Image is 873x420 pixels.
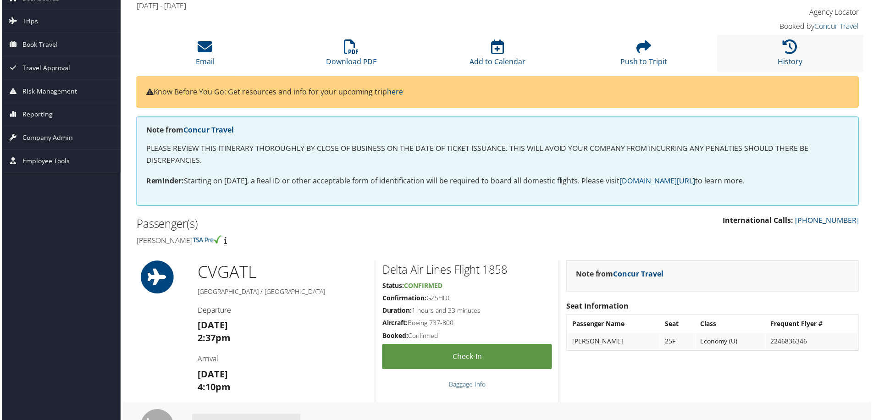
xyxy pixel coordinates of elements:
td: 2246836346 [768,335,859,351]
th: Passenger Name [568,317,661,334]
h4: Agency Locator [690,7,861,17]
span: Travel Approval [21,57,69,80]
strong: 2:37pm [197,333,230,346]
span: Company Admin [21,127,72,150]
h5: [GEOGRAPHIC_DATA] / [GEOGRAPHIC_DATA] [197,288,368,298]
strong: Note from [145,126,233,136]
h5: 1 hours and 33 minutes [382,308,553,317]
h2: Passenger(s) [135,217,491,233]
h4: [DATE] - [DATE] [135,1,676,11]
h2: Delta Air Lines Flight 1858 [382,263,553,279]
strong: Aircraft: [382,320,408,329]
strong: [DATE] [197,321,227,333]
h5: Confirmed [382,333,553,342]
h4: Departure [197,307,368,317]
strong: Seat Information [567,302,630,312]
strong: Booked: [382,333,408,342]
h4: Booked by [690,22,861,32]
a: Concur Travel [614,270,664,280]
strong: Reminder: [145,177,183,187]
a: History [779,45,804,67]
strong: International Calls: [724,216,795,227]
h1: CVG ATL [197,262,368,285]
td: Economy (U) [697,335,767,351]
a: Add to Calendar [470,45,526,67]
img: tsa-precheck.png [192,237,221,245]
a: [DOMAIN_NAME][URL] [620,177,696,187]
a: Baggage Info [449,381,486,390]
h4: Arrival [197,355,368,365]
p: Starting on [DATE], a Real ID or other acceptable form of identification will be required to boar... [145,176,851,188]
strong: Status: [382,282,404,291]
th: Class [697,317,767,334]
span: Trips [21,10,36,33]
a: [PHONE_NUMBER] [797,216,861,227]
h5: Boeing 737-800 [382,320,553,329]
td: [PERSON_NAME] [568,335,661,351]
strong: Confirmation: [382,295,426,304]
a: Concur Travel [816,22,861,32]
th: Frequent Flyer # [768,317,859,334]
strong: [DATE] [197,370,227,382]
a: Push to Tripit [621,45,668,67]
strong: Note from [576,270,664,280]
p: PLEASE REVIEW THIS ITINERARY THOROUGHLY BY CLOSE OF BUSINESS ON THE DATE OF TICKET ISSUANCE. THIS... [145,144,851,167]
a: Download PDF [326,45,376,67]
a: Concur Travel [182,126,233,136]
th: Seat [662,317,696,334]
span: Risk Management [21,80,76,103]
h5: GZ5HDC [382,295,553,304]
strong: 4:10pm [197,382,230,395]
p: Know Before You Go: Get resources and info for your upcoming trip [145,87,851,99]
a: here [387,87,403,97]
a: Check-in [382,346,553,371]
span: Confirmed [404,282,442,291]
a: Email [195,45,214,67]
strong: Duration: [382,308,412,316]
span: Reporting [21,104,51,127]
span: Employee Tools [21,150,68,173]
td: 25F [662,335,696,351]
h4: [PERSON_NAME] [135,237,491,247]
span: Book Travel [21,33,56,56]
